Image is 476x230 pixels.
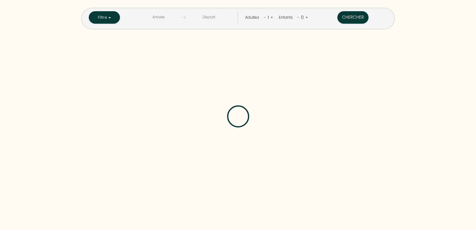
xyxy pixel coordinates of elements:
a: + [305,14,308,20]
div: 1 [266,12,270,22]
a: - [264,14,266,20]
div: Adultes [245,15,261,21]
input: Arrivée [136,11,181,23]
a: - [297,14,299,20]
div: Enfants [279,15,295,21]
div: 0 [299,12,305,22]
button: Filtre [89,11,120,24]
img: guests [181,15,186,20]
a: + [270,14,273,20]
input: Départ [186,11,231,23]
button: Chercher [337,11,369,24]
